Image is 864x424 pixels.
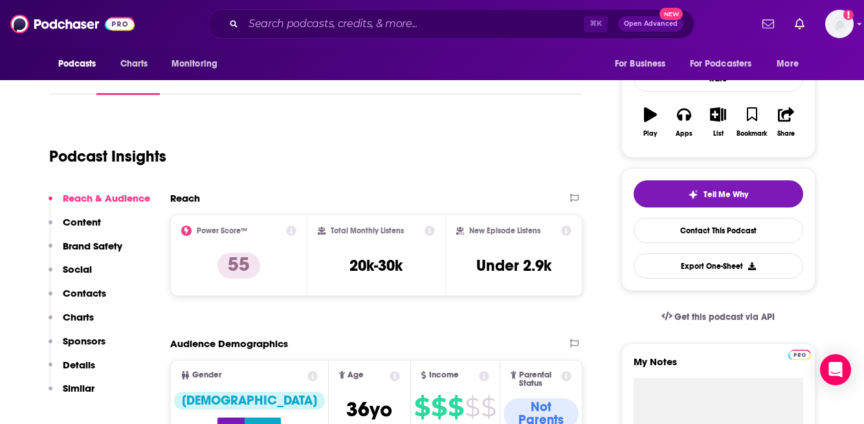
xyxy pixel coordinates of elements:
[820,354,851,385] div: Open Intercom Messenger
[825,10,854,38] img: User Profile
[49,263,92,287] button: Social
[659,8,683,20] span: New
[63,263,92,275] p: Social
[63,382,94,394] p: Similar
[49,359,95,383] button: Details
[825,10,854,38] button: Show profile menu
[243,14,584,34] input: Search podcasts, credits, & more...
[634,253,803,279] button: Export One-Sheet
[178,65,241,95] a: Episodes971
[757,13,779,35] a: Show notifications dropdown
[63,311,94,323] p: Charts
[667,99,701,145] button: Apps
[769,99,803,145] button: Share
[843,10,854,20] svg: Add a profile image
[676,130,692,138] div: Apps
[63,216,101,228] p: Content
[634,99,667,145] button: Play
[170,337,288,350] h2: Audience Demographics
[701,99,735,145] button: List
[651,301,786,333] a: Get this podcast via API
[197,226,247,235] h2: Power Score™
[49,382,94,406] button: Similar
[49,147,166,166] h1: Podcast Insights
[63,240,122,252] p: Brand Safety
[58,55,96,73] span: Podcasts
[431,397,447,418] span: $
[788,348,811,360] a: Pro website
[737,130,767,138] div: Bookmark
[172,55,217,73] span: Monitoring
[315,65,349,95] a: Credits
[634,180,803,207] button: tell me why sparkleTell Me Why
[469,226,540,235] h2: New Episode Listens
[481,397,496,418] span: $
[429,371,459,379] span: Income
[768,52,815,76] button: open menu
[346,397,392,422] span: 36 yo
[49,335,105,359] button: Sponsors
[217,253,260,279] p: 55
[96,65,161,95] a: InsightsPodchaser Pro
[414,397,430,418] span: $
[260,65,297,95] a: Reviews
[584,16,608,32] span: ⌘ K
[192,371,221,379] span: Gender
[170,192,200,204] h2: Reach
[703,189,748,200] span: Tell Me Why
[777,130,795,138] div: Share
[606,52,682,76] button: open menu
[331,226,404,235] h2: Total Monthly Listens
[162,52,234,76] button: open menu
[735,99,769,145] button: Bookmark
[713,130,724,138] div: List
[448,397,463,418] span: $
[674,312,775,323] span: Get this podcast via API
[120,55,148,73] span: Charts
[777,55,799,73] span: More
[63,335,105,347] p: Sponsors
[618,16,683,32] button: Open AdvancedNew
[634,355,803,378] label: My Notes
[681,52,771,76] button: open menu
[49,311,94,335] button: Charts
[49,52,113,76] button: open menu
[49,65,78,95] a: About
[790,13,810,35] a: Show notifications dropdown
[688,189,698,200] img: tell me why sparkle
[49,287,106,311] button: Contacts
[825,10,854,38] span: Logged in as broadleafbooks_
[634,218,803,243] a: Contact This Podcast
[788,350,811,360] img: Podchaser Pro
[615,55,666,73] span: For Business
[643,130,657,138] div: Play
[49,192,150,216] button: Reach & Audience
[690,55,752,73] span: For Podcasters
[174,392,325,410] div: [DEMOGRAPHIC_DATA]
[349,256,403,275] h3: 20k-30k
[63,359,95,371] p: Details
[208,9,694,39] div: Search podcasts, credits, & more...
[63,192,150,204] p: Reach & Audience
[63,287,106,299] p: Contacts
[49,240,122,264] button: Brand Safety
[112,52,156,76] a: Charts
[10,12,135,36] img: Podchaser - Follow, Share and Rate Podcasts
[465,397,480,418] span: $
[367,65,386,95] a: Lists
[519,371,559,388] span: Parental Status
[404,65,436,95] a: Similar
[624,21,678,27] span: Open Advanced
[476,256,551,275] h3: Under 2.9k
[348,371,364,379] span: Age
[49,216,101,240] button: Content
